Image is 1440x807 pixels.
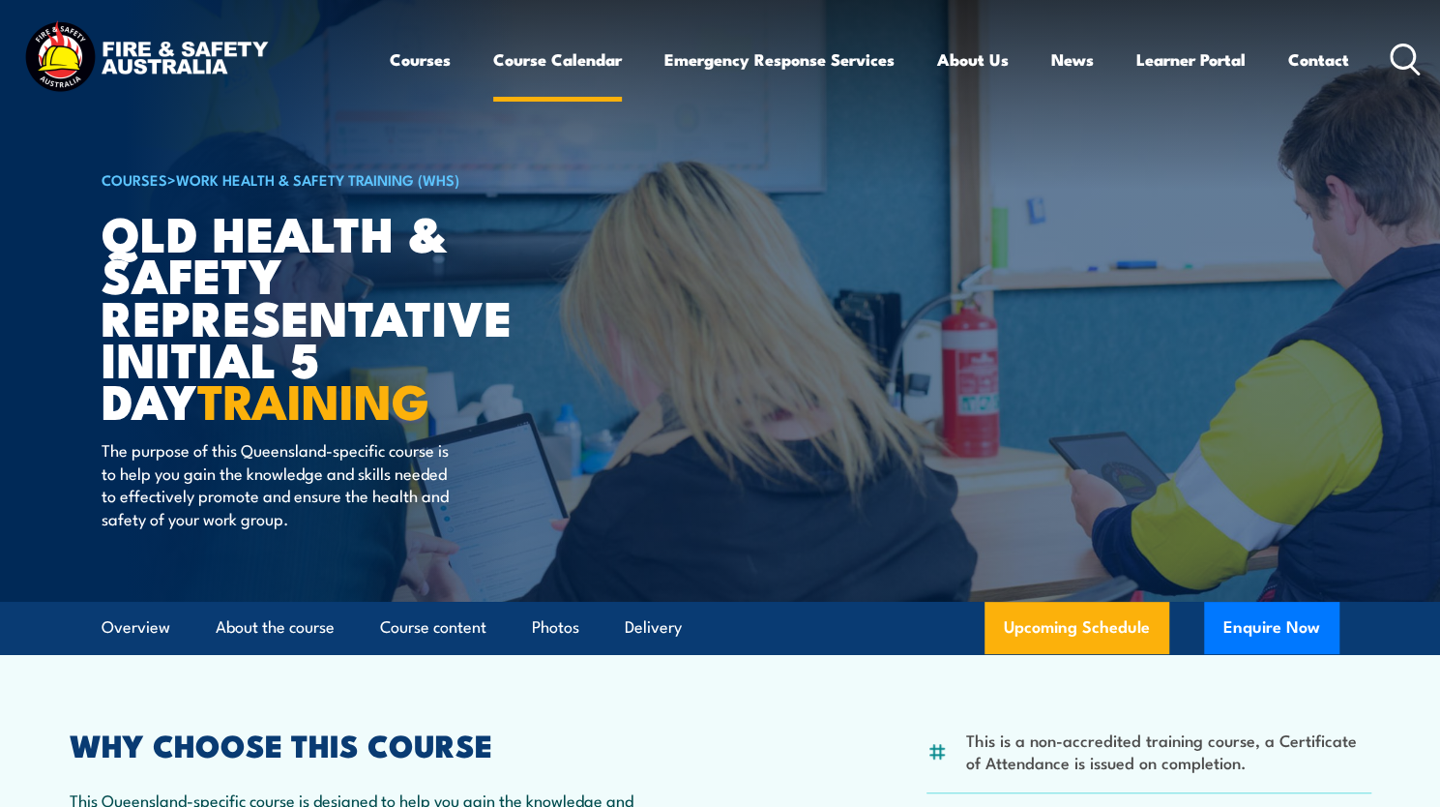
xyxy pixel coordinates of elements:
[390,34,451,85] a: Courses
[70,731,634,758] h2: WHY CHOOSE THIS COURSE
[216,602,335,653] a: About the course
[937,34,1009,85] a: About Us
[102,167,579,191] h6: >
[102,211,579,420] h1: QLD Health & Safety Representative Initial 5 Day
[984,602,1169,654] a: Upcoming Schedule
[966,729,1371,774] li: This is a non-accredited training course, a Certificate of Attendance is issued on completion.
[1204,602,1339,654] button: Enquire Now
[493,34,622,85] a: Course Calendar
[664,34,895,85] a: Emergency Response Services
[197,362,429,436] strong: TRAINING
[102,602,170,653] a: Overview
[1051,34,1094,85] a: News
[176,168,459,190] a: Work Health & Safety Training (WHS)
[380,602,486,653] a: Course content
[532,602,579,653] a: Photos
[102,438,455,529] p: The purpose of this Queensland-specific course is to help you gain the knowledge and skills neede...
[625,602,682,653] a: Delivery
[102,168,167,190] a: COURSES
[1136,34,1246,85] a: Learner Portal
[1288,34,1349,85] a: Contact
